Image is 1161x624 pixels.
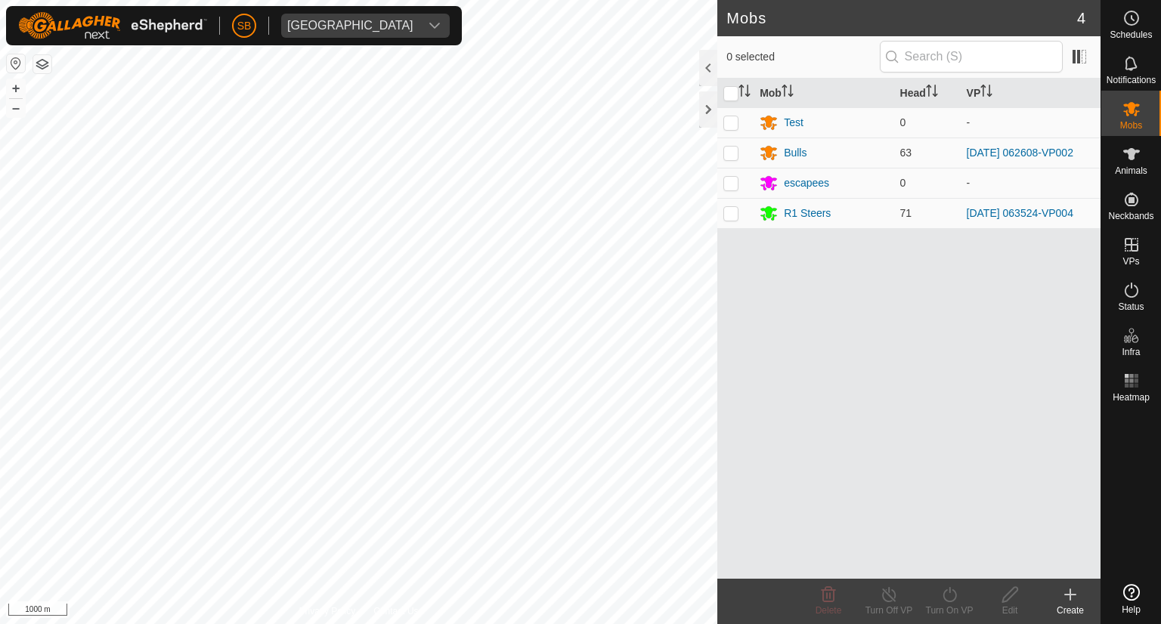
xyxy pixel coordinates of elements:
[1108,212,1153,221] span: Neckbands
[18,12,207,39] img: Gallagher Logo
[894,79,961,108] th: Head
[1107,76,1156,85] span: Notifications
[287,20,413,32] div: [GEOGRAPHIC_DATA]
[1077,7,1085,29] span: 4
[816,605,842,616] span: Delete
[1122,257,1139,266] span: VPs
[7,79,25,97] button: +
[859,604,919,617] div: Turn Off VP
[784,145,807,161] div: Bulls
[237,18,252,34] span: SB
[784,115,803,131] div: Test
[900,147,912,159] span: 63
[1118,302,1144,311] span: Status
[1122,605,1141,614] span: Help
[782,87,794,99] p-sorticon: Activate to sort
[33,55,51,73] button: Map Layers
[784,205,831,221] div: R1 Steers
[980,604,1040,617] div: Edit
[784,175,829,191] div: escapees
[1110,30,1152,39] span: Schedules
[754,79,893,108] th: Mob
[961,107,1101,137] td: -
[726,49,879,65] span: 0 selected
[967,147,1073,159] a: [DATE] 062608-VP002
[738,87,751,99] p-sorticon: Activate to sort
[926,87,938,99] p-sorticon: Activate to sort
[420,14,450,38] div: dropdown trigger
[900,177,906,189] span: 0
[373,604,418,618] a: Contact Us
[726,9,1077,27] h2: Mobs
[967,207,1073,219] a: [DATE] 063524-VP004
[1040,604,1101,617] div: Create
[7,99,25,117] button: –
[1120,121,1142,130] span: Mobs
[1101,578,1161,620] a: Help
[900,116,906,128] span: 0
[919,604,980,617] div: Turn On VP
[980,87,992,99] p-sorticon: Activate to sort
[961,79,1101,108] th: VP
[1122,348,1140,357] span: Infra
[281,14,420,38] span: Tangihanga station
[961,168,1101,198] td: -
[7,54,25,73] button: Reset Map
[299,604,356,618] a: Privacy Policy
[1115,166,1147,175] span: Animals
[900,207,912,219] span: 71
[1113,393,1150,402] span: Heatmap
[880,41,1063,73] input: Search (S)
